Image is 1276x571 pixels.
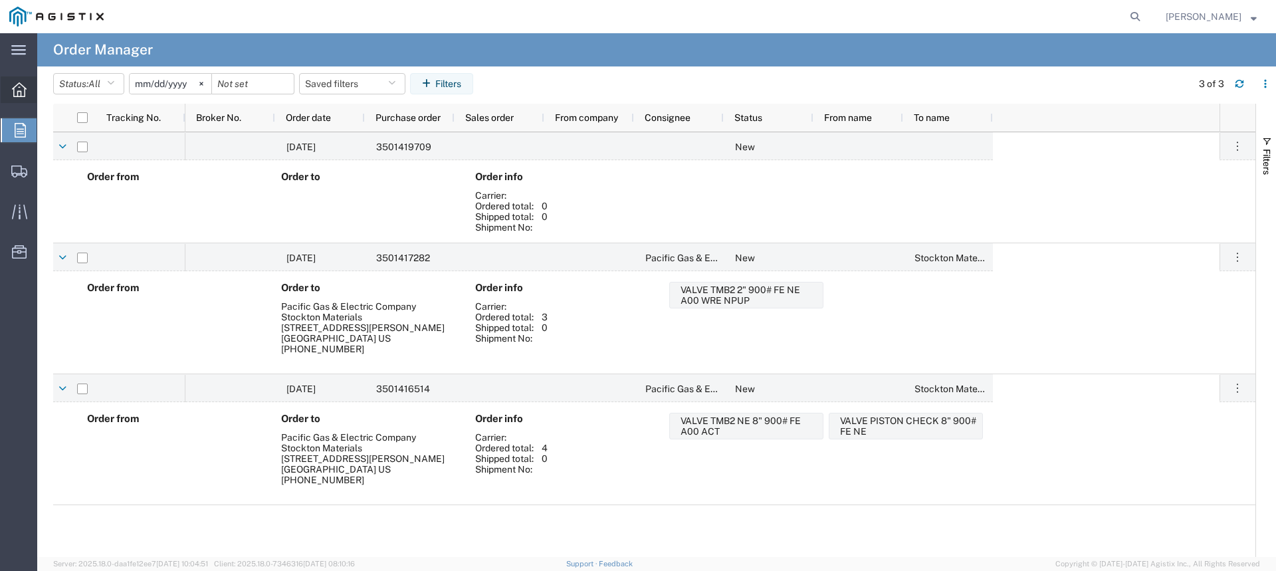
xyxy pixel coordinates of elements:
div: 0 [542,201,548,211]
div: 0 [542,322,548,333]
div: Ordered total: [475,312,542,322]
div: Carrier: [475,301,542,312]
div: 4 [542,443,548,453]
div: VALVE TMB2 NE 8" 900# FE A00 ACT [681,415,817,437]
h4: Order info [475,171,655,183]
h4: Order Manager [53,33,153,66]
div: 3 of 3 [1199,77,1224,91]
div: Shipped total: [475,322,542,333]
div: [GEOGRAPHIC_DATA] US [281,333,461,344]
h4: Order to [281,413,461,425]
span: Purchase order [375,112,441,123]
span: 3501417282 [376,253,430,263]
div: VALVE PISTON CHECK 8" 900# FE NE [840,415,977,437]
div: [GEOGRAPHIC_DATA] US [281,464,461,475]
button: Filters [410,73,473,94]
span: Server: 2025.18.0-daa1fe12ee7 [53,560,208,568]
div: Stockton Materials [281,443,461,453]
a: Feedback [599,560,633,568]
div: Pacific Gas & Electric Company [281,301,461,312]
div: 0 [542,211,548,222]
div: Shipment No: [475,222,542,233]
a: Support [566,560,599,568]
h4: Order from [87,171,267,183]
div: 0 [542,453,548,464]
span: Order date [286,112,331,123]
div: Shipped total: [475,211,542,222]
img: logo [9,7,104,27]
h4: Order info [475,413,655,425]
span: Consignee [645,112,691,123]
span: From company [555,112,618,123]
span: Tracking No. [106,112,161,123]
span: Broker No. [196,112,241,123]
span: [DATE] 08:10:16 [303,560,355,568]
div: Stockton Materials [281,312,461,322]
span: Sales order [465,112,514,123]
span: 3501419709 [376,142,431,152]
button: [PERSON_NAME] [1165,9,1257,25]
div: [PHONE_NUMBER] [281,344,461,354]
span: 08/08/2025 [286,384,316,394]
h4: Order from [87,282,267,294]
h4: Order from [87,413,267,425]
input: Not set [130,74,211,94]
div: 3 [542,312,548,322]
button: Saved filters [299,73,405,94]
span: To name [914,112,950,123]
span: Pacific Gas & Electric Company [645,384,780,394]
div: Carrier: [475,432,542,443]
span: 08/14/2025 [286,253,316,263]
span: 09/02/2025 [286,142,316,152]
span: Filters [1261,149,1272,175]
div: VALVE TMB2 2" 900# FE NE A00 WRE NPUP [681,285,817,306]
span: Status [734,112,762,123]
div: [PHONE_NUMBER] [281,475,461,485]
span: New [735,142,755,152]
div: Pacific Gas & Electric Company [281,432,461,443]
span: Copyright © [DATE]-[DATE] Agistix Inc., All Rights Reserved [1055,558,1260,570]
h4: Order to [281,282,461,294]
input: Not set [212,74,294,94]
span: From name [824,112,872,123]
span: New [735,384,755,394]
div: Shipment No: [475,464,542,475]
button: Status:All [53,73,124,94]
span: Pacific Gas & Electric Company [645,253,780,263]
span: 3501416514 [376,384,430,394]
div: [STREET_ADDRESS][PERSON_NAME] [281,322,461,333]
span: [DATE] 10:04:51 [156,560,208,568]
span: Chris Edmond [1166,9,1241,24]
h4: Order info [475,282,655,294]
div: Shipped total: [475,453,542,464]
span: All [88,78,100,89]
span: Client: 2025.18.0-7346316 [214,560,355,568]
span: New [735,253,755,263]
div: Ordered total: [475,201,542,211]
span: Stockton Materials [914,253,996,263]
h4: Order to [281,171,461,183]
div: [STREET_ADDRESS][PERSON_NAME] [281,453,461,464]
div: Carrier: [475,190,542,201]
div: Ordered total: [475,443,542,453]
span: Stockton Materials [914,384,996,394]
div: Shipment No: [475,333,542,344]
